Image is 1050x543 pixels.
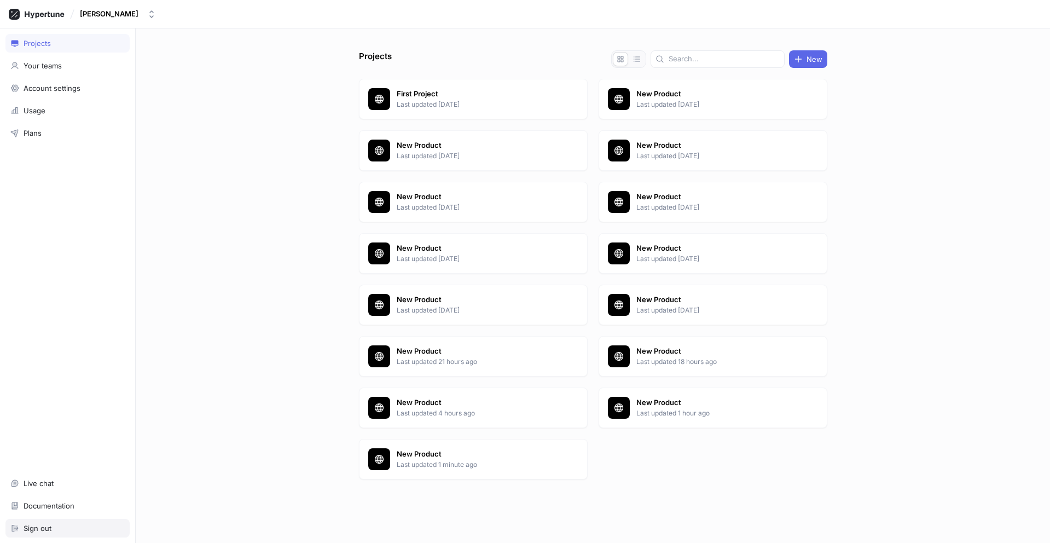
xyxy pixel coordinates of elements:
p: Last updated [DATE] [397,254,555,264]
p: New Product [397,294,555,305]
p: Last updated [DATE] [636,305,795,315]
a: Your teams [5,56,130,75]
p: Last updated 4 hours ago [397,408,555,418]
div: Your teams [24,61,62,70]
p: Last updated [DATE] [397,100,555,109]
p: Last updated 21 hours ago [397,357,555,367]
p: Last updated 1 hour ago [636,408,795,418]
button: [PERSON_NAME] [76,5,160,23]
p: Last updated [DATE] [636,203,795,212]
a: Documentation [5,496,130,515]
div: Usage [24,106,45,115]
p: Last updated [DATE] [397,203,555,212]
div: Live chat [24,479,54,488]
p: Last updated 1 minute ago [397,460,555,470]
div: Account settings [24,84,80,93]
a: Usage [5,101,130,120]
p: New Product [397,346,555,357]
p: New Product [636,192,795,203]
div: [PERSON_NAME] [80,9,138,19]
p: Last updated [DATE] [397,151,555,161]
a: Account settings [5,79,130,97]
span: New [807,56,822,62]
div: Sign out [24,524,51,533]
p: New Product [636,140,795,151]
p: Projects [359,50,392,68]
p: New Product [397,449,555,460]
p: First Project [397,89,555,100]
div: Projects [24,39,51,48]
input: Search... [669,54,780,65]
p: New Product [397,243,555,254]
div: Plans [24,129,42,137]
a: Projects [5,34,130,53]
p: Last updated [DATE] [636,254,795,264]
div: Documentation [24,501,74,510]
p: New Product [636,89,795,100]
p: New Product [397,192,555,203]
p: New Product [636,243,795,254]
p: Last updated [DATE] [636,151,795,161]
button: New [789,50,827,68]
p: Last updated [DATE] [636,100,795,109]
a: Plans [5,124,130,142]
p: Last updated [DATE] [397,305,555,315]
p: New Product [636,294,795,305]
p: New Product [636,397,795,408]
p: New Product [636,346,795,357]
p: Last updated 18 hours ago [636,357,795,367]
p: New Product [397,397,555,408]
p: New Product [397,140,555,151]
